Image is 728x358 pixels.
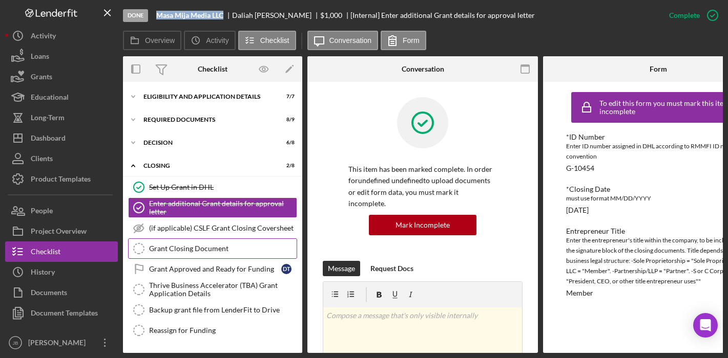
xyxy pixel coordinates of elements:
[128,238,297,259] a: Grant Closing Document
[365,261,419,276] button: Request Docs
[31,46,49,69] div: Loans
[5,66,118,87] button: Grants
[5,241,118,262] button: Checklist
[31,66,52,89] div: Grants
[5,46,118,66] button: Loans
[693,313,718,338] div: Open Intercom Messenger
[281,264,292,274] div: D T
[348,164,497,210] p: This item has been marked complete. In order for undefined undefined to upload documents or edit ...
[31,169,91,192] div: Product Templates
[149,224,297,232] div: (if applicable) CSLF Grant Closing Coversheet
[669,5,700,26] div: Complete
[123,9,148,22] div: Done
[128,177,297,197] a: Set Up Grant in DHL
[26,332,92,355] div: [PERSON_NAME]
[31,26,56,49] div: Activity
[328,261,355,276] div: Message
[198,65,227,73] div: Checklist
[5,303,118,323] button: Document Templates
[149,326,297,334] div: Reassign for Funding
[156,11,223,19] b: Masa Mija Media LLC
[184,31,235,50] button: Activity
[149,265,281,273] div: Grant Approved and Ready for Funding
[143,163,269,169] div: CLOSING
[403,36,420,44] label: Form
[276,117,295,123] div: 8 / 9
[128,320,297,341] a: Reassign for Funding
[149,183,297,191] div: Set Up Grant in DHL
[566,164,594,172] div: G-10454
[381,31,426,50] button: Form
[206,36,228,44] label: Activity
[329,36,372,44] label: Conversation
[145,36,175,44] label: Overview
[5,107,118,128] button: Long-Term
[307,31,379,50] button: Conversation
[128,218,297,238] a: (if applicable) CSLF Grant Closing Coversheet
[128,259,297,279] a: Grant Approved and Ready for FundingDT
[350,11,535,19] div: [Internal] Enter additional Grant details for approval letter
[369,215,476,235] button: Mark Incomplete
[143,140,269,146] div: DECISION
[5,26,118,46] button: Activity
[276,94,295,100] div: 7 / 7
[31,262,55,285] div: History
[5,282,118,303] button: Documents
[566,289,593,297] div: Member
[5,332,118,353] button: JB[PERSON_NAME]
[128,279,297,300] a: Thrive Business Accelerator (TBA) Grant Application Details
[232,11,320,19] div: Daliah [PERSON_NAME]
[149,199,297,216] div: Enter additional Grant details for approval letter
[5,200,118,221] button: People
[260,36,289,44] label: Checklist
[5,262,118,282] button: History
[5,87,118,107] button: Educational
[31,87,69,110] div: Educational
[5,221,118,241] button: Project Overview
[276,163,295,169] div: 2 / 8
[5,169,118,189] button: Product Templates
[143,94,269,100] div: Eligibility and Application Details
[31,282,67,305] div: Documents
[128,300,297,320] a: Backup grant file from LenderFit to Drive
[5,148,118,169] button: Clients
[149,306,297,314] div: Backup grant file from LenderFit to Drive
[659,5,723,26] button: Complete
[566,206,589,214] div: [DATE]
[320,11,342,19] div: $1,000
[123,31,181,50] button: Overview
[143,117,269,123] div: REQUIRED DOCUMENTS
[12,340,18,346] text: JB
[370,261,413,276] div: Request Docs
[31,148,53,171] div: Clients
[31,107,65,130] div: Long-Term
[31,128,66,151] div: Dashboard
[31,303,98,326] div: Document Templates
[128,197,297,218] a: Enter additional Grant details for approval letter
[31,200,53,223] div: People
[31,241,60,264] div: Checklist
[149,281,297,298] div: Thrive Business Accelerator (TBA) Grant Application Details
[238,31,296,50] button: Checklist
[31,221,87,244] div: Project Overview
[276,140,295,146] div: 6 / 8
[323,261,360,276] button: Message
[5,128,118,148] button: Dashboard
[396,215,450,235] div: Mark Incomplete
[402,65,444,73] div: Conversation
[149,244,297,253] div: Grant Closing Document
